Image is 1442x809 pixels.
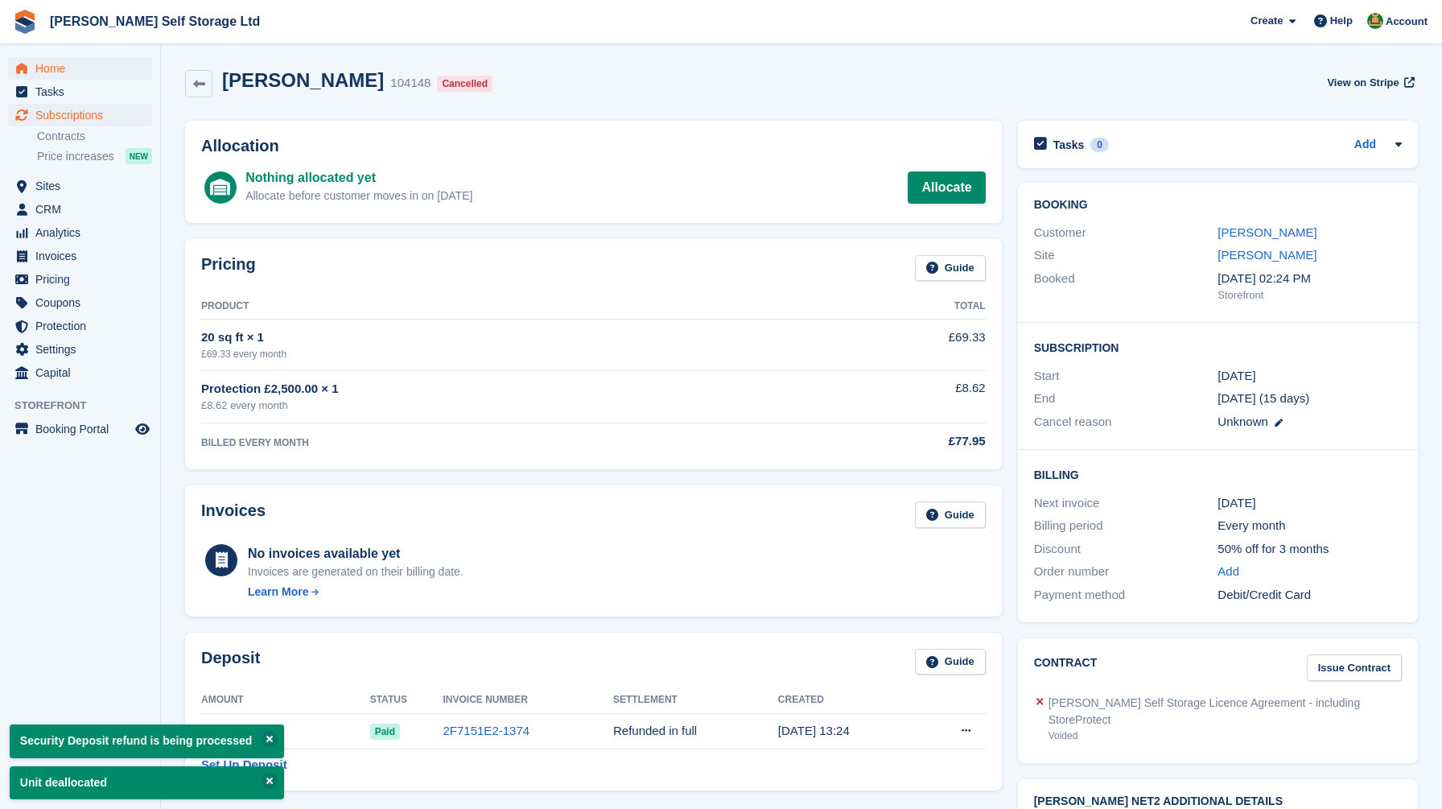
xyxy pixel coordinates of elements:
div: Billing period [1034,517,1218,535]
a: menu [8,80,152,103]
h2: Deposit [201,649,260,675]
div: Customer [1034,224,1218,242]
div: Debit/Credit Card [1217,586,1402,605]
span: Account [1386,14,1428,30]
a: menu [8,268,152,291]
span: Settings [35,338,132,361]
td: £8.62 [819,370,986,423]
a: Guide [915,649,986,675]
td: Refunded in full [613,713,778,749]
th: Settlement [613,687,778,713]
h2: Contract [1034,654,1098,681]
div: Invoices are generated on their billing date. [248,563,463,580]
th: Amount [201,687,370,713]
a: Add [1354,136,1376,155]
h2: [PERSON_NAME] [222,69,384,91]
div: Next invoice [1034,494,1218,513]
a: [PERSON_NAME] [1217,225,1316,239]
div: Cancelled [437,76,492,92]
a: Issue Contract [1307,654,1402,681]
div: No invoices available yet [248,544,463,563]
img: Joshua Wild [1367,13,1383,29]
div: 0 [1090,138,1109,152]
div: Start [1034,367,1218,386]
span: [DATE] (15 days) [1217,391,1309,405]
div: 50% off for 3 months [1217,540,1402,559]
span: CRM [35,198,132,221]
a: Learn More [248,584,463,601]
th: Created [778,687,919,713]
time: 2025-08-28 13:24:29 UTC [778,724,850,737]
div: £77.95 [819,432,986,451]
span: Subscriptions [35,104,132,126]
span: Paid [370,724,400,740]
a: menu [8,315,152,337]
div: £69.33 every month [201,347,819,361]
a: menu [8,245,152,267]
h2: Pricing [201,255,256,282]
a: menu [8,175,152,197]
a: Price increases NEW [37,147,152,165]
span: Sites [35,175,132,197]
a: menu [8,221,152,244]
div: 20 sq ft × 1 [201,328,819,347]
div: Payment method [1034,586,1218,605]
div: Nothing allocated yet [245,168,472,188]
span: Tasks [35,80,132,103]
div: Discount [1034,540,1218,559]
span: Analytics [35,221,132,244]
div: End [1034,390,1218,408]
h2: Tasks [1053,138,1085,152]
img: stora-icon-8386f47178a22dfd0bd8f6a31ec36ba5ce8667c1dd55bd0f319d3a0aa187defe.svg [13,10,37,34]
a: 2F7151E2-1374 [443,724,530,737]
h2: Invoices [201,501,266,528]
h2: [PERSON_NAME] Net2 Additional Details [1034,795,1402,808]
h2: Billing [1034,466,1402,482]
span: Unknown [1217,415,1268,428]
a: View on Stripe [1320,69,1418,96]
a: [PERSON_NAME] Self Storage Ltd [43,8,266,35]
span: Booking Portal [35,418,132,440]
a: menu [8,57,152,80]
div: Storefront [1217,287,1402,303]
a: menu [8,338,152,361]
th: Product [201,294,819,320]
a: menu [8,418,152,440]
a: menu [8,361,152,384]
th: Total [819,294,986,320]
span: Storefront [14,398,160,414]
div: £8.62 every month [201,398,819,414]
div: Booked [1034,270,1218,303]
th: Status [370,687,443,713]
div: Order number [1034,563,1218,581]
a: Preview store [133,419,152,439]
span: Capital [35,361,132,384]
h2: Allocation [201,137,986,155]
p: Security Deposit refund is being processed [10,724,284,757]
a: Add [1217,563,1239,581]
div: 104148 [390,74,431,93]
th: Invoice Number [443,687,613,713]
span: Invoices [35,245,132,267]
a: Contracts [37,129,152,144]
time: 2025-09-12 00:00:00 UTC [1217,367,1255,386]
td: £30.00 [201,713,370,749]
div: Cancel reason [1034,413,1218,431]
a: Guide [915,255,986,282]
a: menu [8,291,152,314]
div: [PERSON_NAME] Self Storage Licence Agreement - including StoreProtect [1049,695,1402,729]
div: Every month [1217,517,1402,535]
div: BILLED EVERY MONTH [201,435,819,450]
a: [PERSON_NAME] [1217,248,1316,262]
a: menu [8,198,152,221]
span: Pricing [35,268,132,291]
div: Allocate before customer moves in on [DATE] [245,188,472,204]
p: Unit deallocated [10,766,284,799]
div: Voided [1049,729,1402,743]
span: Home [35,57,132,80]
a: Allocate [908,171,985,204]
span: View on Stripe [1327,75,1399,91]
span: Price increases [37,149,114,164]
h2: Subscription [1034,339,1402,355]
div: Learn More [248,584,308,601]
